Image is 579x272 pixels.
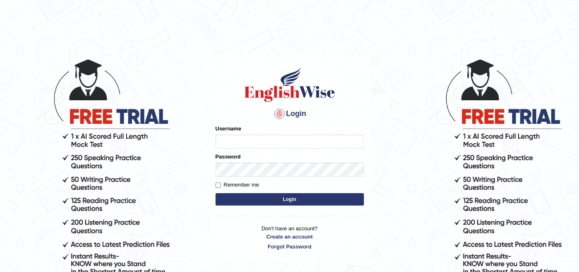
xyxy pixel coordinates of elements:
[216,243,364,251] a: Forgot Password
[216,107,364,121] h4: Login
[216,181,259,189] label: Remember me
[243,66,337,103] img: Logo of English Wise sign in for intelligent practice with AI
[216,153,241,161] label: Password
[216,125,241,132] label: Username
[216,233,364,241] a: Create an account
[216,182,221,188] input: Remember me
[216,225,364,250] p: Don't have an account?
[216,193,364,206] button: Login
